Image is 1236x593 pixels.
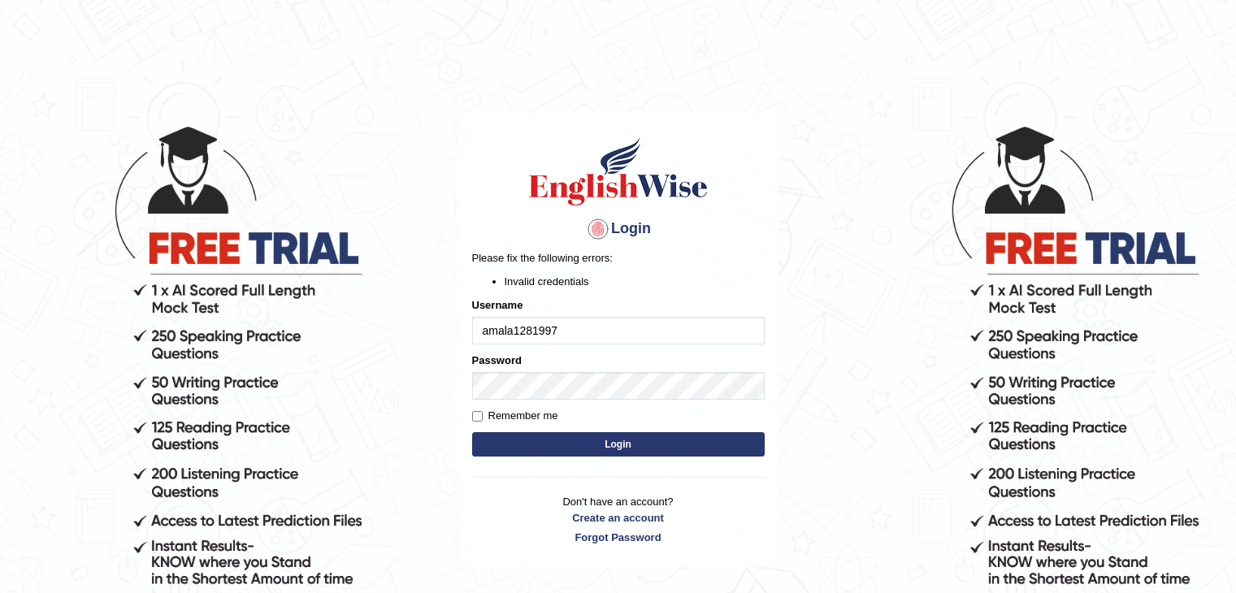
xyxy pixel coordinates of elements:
[472,494,765,544] p: Don't have an account?
[472,353,522,368] label: Password
[472,411,483,422] input: Remember me
[505,274,765,289] li: Invalid credentials
[472,530,765,545] a: Forgot Password
[472,408,558,424] label: Remember me
[526,135,711,208] img: Logo of English Wise sign in for intelligent practice with AI
[472,250,765,266] p: Please fix the following errors:
[472,297,523,313] label: Username
[472,432,765,457] button: Login
[472,510,765,526] a: Create an account
[472,216,765,242] h4: Login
